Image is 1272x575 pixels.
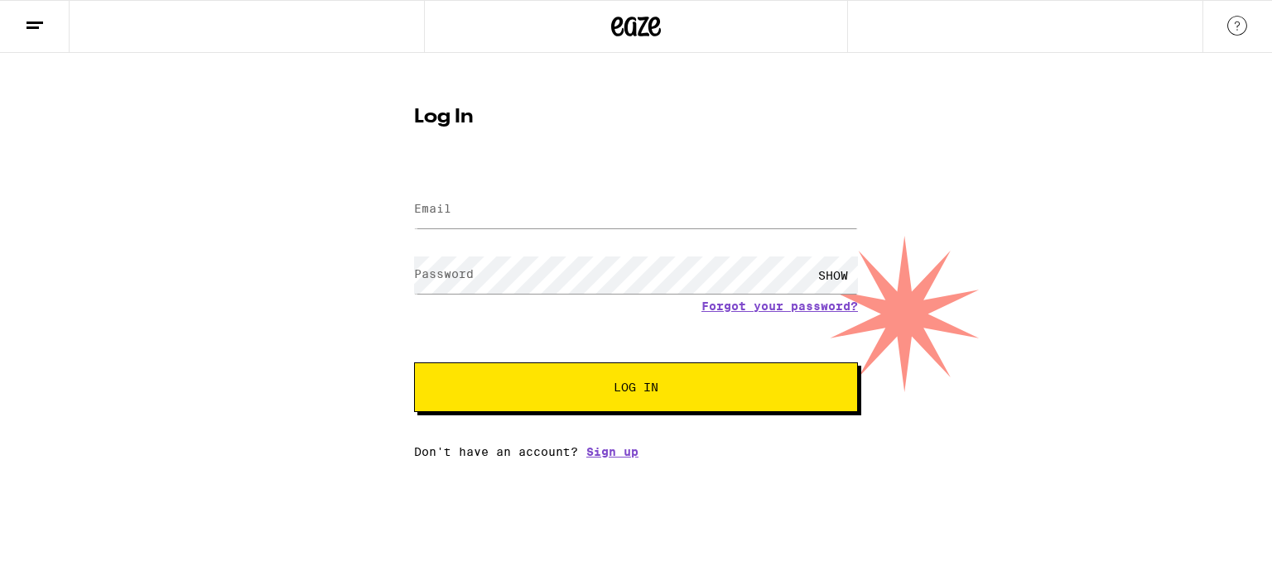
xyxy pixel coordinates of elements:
a: Forgot your password? [701,299,858,313]
span: Log In [614,381,658,393]
label: Password [414,267,474,280]
h1: Log In [414,108,858,127]
label: Email [414,202,451,215]
input: Email [414,191,858,228]
div: SHOW [808,256,858,294]
a: Sign up [586,445,638,458]
button: Log In [414,362,858,412]
div: Don't have an account? [414,445,858,458]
